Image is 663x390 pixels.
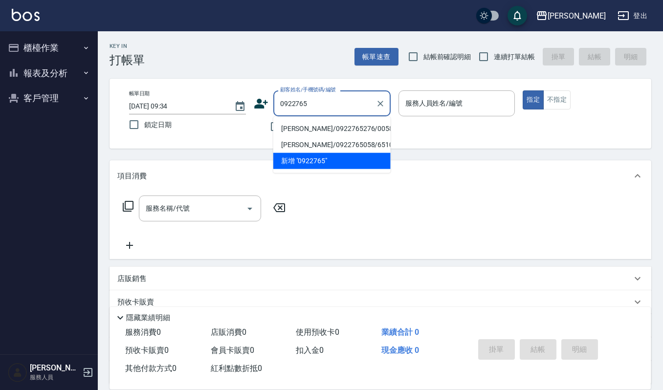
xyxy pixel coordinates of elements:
button: Clear [374,97,387,110]
span: 紅利點數折抵 0 [211,364,262,373]
img: Person [8,363,27,382]
button: 客戶管理 [4,86,94,111]
button: Open [242,201,258,217]
button: 報表及分析 [4,61,94,86]
div: 預收卡販賣 [110,290,651,314]
div: [PERSON_NAME] [548,10,606,22]
span: 服務消費 0 [125,327,161,337]
span: 使用預收卡 0 [296,327,339,337]
span: 預收卡販賣 0 [125,346,169,355]
button: 櫃檯作業 [4,35,94,61]
span: 連續打單結帳 [494,52,535,62]
span: 其他付款方式 0 [125,364,177,373]
span: 鎖定日期 [144,120,172,130]
span: 業績合計 0 [381,327,419,337]
span: 會員卡販賣 0 [211,346,254,355]
h5: [PERSON_NAME] [30,363,80,373]
h3: 打帳單 [110,53,145,67]
span: 結帳前確認明細 [423,52,471,62]
label: 顧客姓名/手機號碼/編號 [280,86,336,93]
button: Choose date, selected date is 2025-09-11 [228,95,252,118]
button: 帳單速查 [354,48,398,66]
p: 隱藏業績明細 [126,313,170,323]
label: 帳單日期 [129,90,150,97]
li: 新增 "0922765" [273,153,391,169]
button: 指定 [523,90,544,109]
div: 店販銷售 [110,267,651,290]
span: 扣入金 0 [296,346,324,355]
li: [PERSON_NAME]/0922765276/0058 [273,121,391,137]
button: 登出 [614,7,651,25]
p: 項目消費 [117,171,147,181]
button: 不指定 [543,90,571,109]
button: save [508,6,527,25]
button: [PERSON_NAME] [532,6,610,26]
p: 店販銷售 [117,274,147,284]
li: [PERSON_NAME]/0922765058/651013 [273,137,391,153]
span: 現金應收 0 [381,346,419,355]
div: 項目消費 [110,160,651,192]
p: 服務人員 [30,373,80,382]
input: YYYY/MM/DD hh:mm [129,98,224,114]
p: 預收卡販賣 [117,297,154,307]
img: Logo [12,9,40,21]
h2: Key In [110,43,145,49]
span: 店販消費 0 [211,327,246,337]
